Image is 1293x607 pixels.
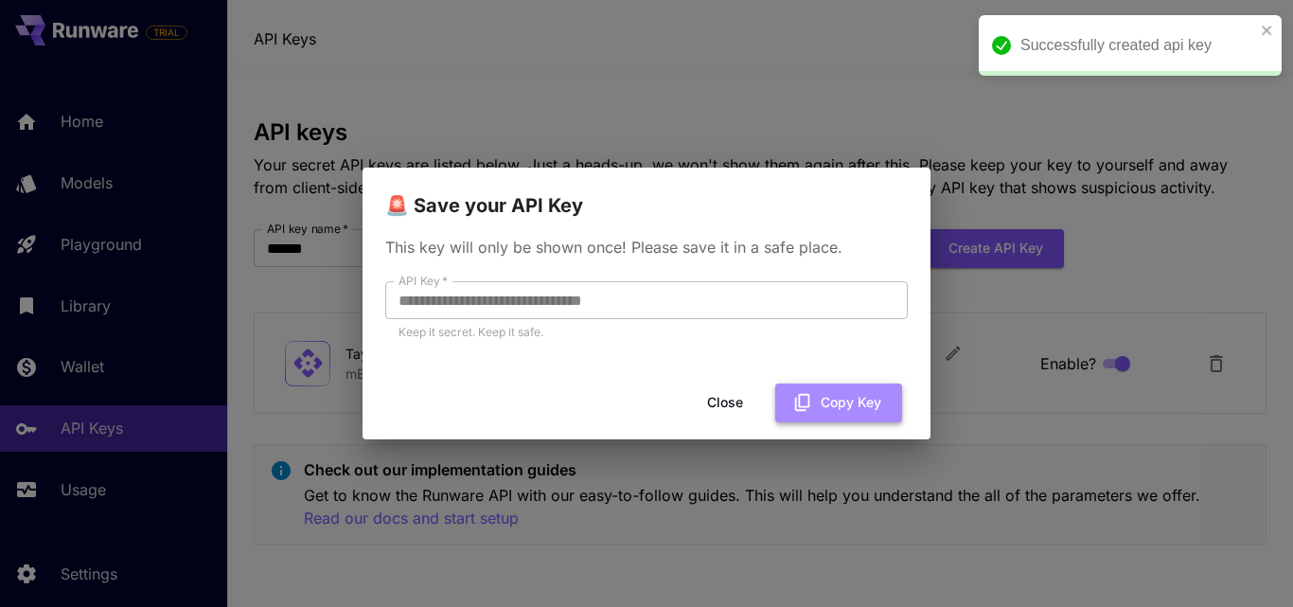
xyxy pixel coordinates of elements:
[775,384,902,422] button: Copy Key
[399,273,448,289] label: API Key
[1020,34,1255,57] div: Successfully created api key
[363,168,930,221] h2: 🚨 Save your API Key
[682,384,768,422] button: Close
[399,323,894,342] p: Keep it secret. Keep it safe.
[1261,23,1274,38] button: close
[385,236,908,259] p: This key will only be shown once! Please save it in a safe place.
